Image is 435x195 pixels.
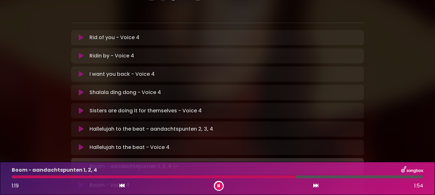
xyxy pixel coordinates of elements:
p: Rid of you - Voice 4 [89,34,139,41]
p: Sisters are doing it for themselves - Voice 4 [89,107,202,115]
p: Shalala ding dong - Voice 4 [89,89,161,96]
p: Ridin by - Voice 4 [89,52,134,60]
span: 1:19 [12,182,19,189]
img: songbox-logo-white.png [401,166,423,174]
span: 1:54 [414,182,423,190]
p: Boom - aandachtspunten 1, 2, 4 [12,166,97,174]
p: I want you back - Voice 4 [89,70,155,78]
p: Hallelujah to the beat - Voice 4 [89,144,169,151]
p: Hallelujah to the beat - aandachtspunten 2, 3, 4 [89,125,213,133]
